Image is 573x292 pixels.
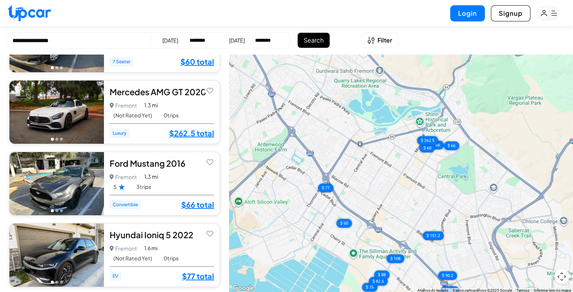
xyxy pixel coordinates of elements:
button: Go to photo 1 [51,209,54,212]
button: Go to photo 3 [60,138,63,141]
div: $ 151.2 [423,231,444,240]
div: Hyundai Ioniq 5 2022 [110,229,214,240]
span: 0 trips [163,255,179,262]
img: Upcar Logo [8,5,51,21]
img: Car Image [9,81,104,144]
button: Controles da câmera no mapa [554,269,569,284]
span: Convertible [110,200,141,209]
p: Fremont [110,243,137,254]
button: Go to photo 1 [51,281,54,284]
div: $ 66 [444,141,459,150]
p: Fremont [110,100,137,111]
div: $ 82.5 [368,277,387,286]
span: 5 [113,184,125,190]
button: Login [450,5,485,21]
span: 3 trips [136,184,151,190]
span: 7 Seater [110,57,133,66]
div: $ 60 [336,219,352,227]
span: 1.3 mi [144,101,158,109]
span: Filter [377,36,392,45]
button: Open filters [361,32,399,48]
button: Go to photo 2 [55,209,58,212]
button: Add to favorites [205,157,215,167]
span: (Not Rated Yet) [113,255,152,262]
img: Car Image [9,152,104,215]
button: Go to photo 3 [60,209,63,212]
a: $262.5 total [169,128,214,138]
div: $ 66 [428,140,443,149]
button: Signup [491,5,530,21]
button: Go to photo 3 [60,281,63,284]
div: $ 88 [374,270,389,279]
div: $ 262.5 [417,136,438,144]
p: Fremont [110,172,137,182]
a: $77 total [182,271,214,281]
span: 1.3 mi [144,173,158,181]
span: EV [110,272,121,281]
div: [DATE] [229,36,245,44]
a: $60 total [180,57,214,67]
div: Mercedes AMG GT 2020 [110,86,214,97]
div: $ 75 [362,283,377,291]
button: Go to photo 3 [60,66,63,69]
button: Go to photo 1 [51,138,54,141]
div: $ 77 [318,183,333,192]
div: $ 90.2 [438,271,457,280]
button: Go to photo 2 [55,281,58,284]
button: Add to favorites [205,85,215,96]
div: $ 108 [387,254,404,263]
span: Luxury [110,129,130,138]
img: Star Rating [118,184,125,190]
img: Car Image [9,224,104,287]
button: Go to photo 2 [55,66,58,69]
span: 0 trips [163,112,179,119]
button: Add to favorites [205,228,215,239]
button: Go to photo 2 [55,138,58,141]
div: [DATE] [162,36,178,44]
a: $66 total [181,200,214,210]
span: 1.6 mi [144,244,157,252]
button: Go to photo 1 [51,66,54,69]
button: Search [298,33,330,48]
span: (Not Rated Yet) [113,112,152,119]
div: Ford Mustang 2016 [110,158,214,169]
div: $ 60 [419,143,435,152]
